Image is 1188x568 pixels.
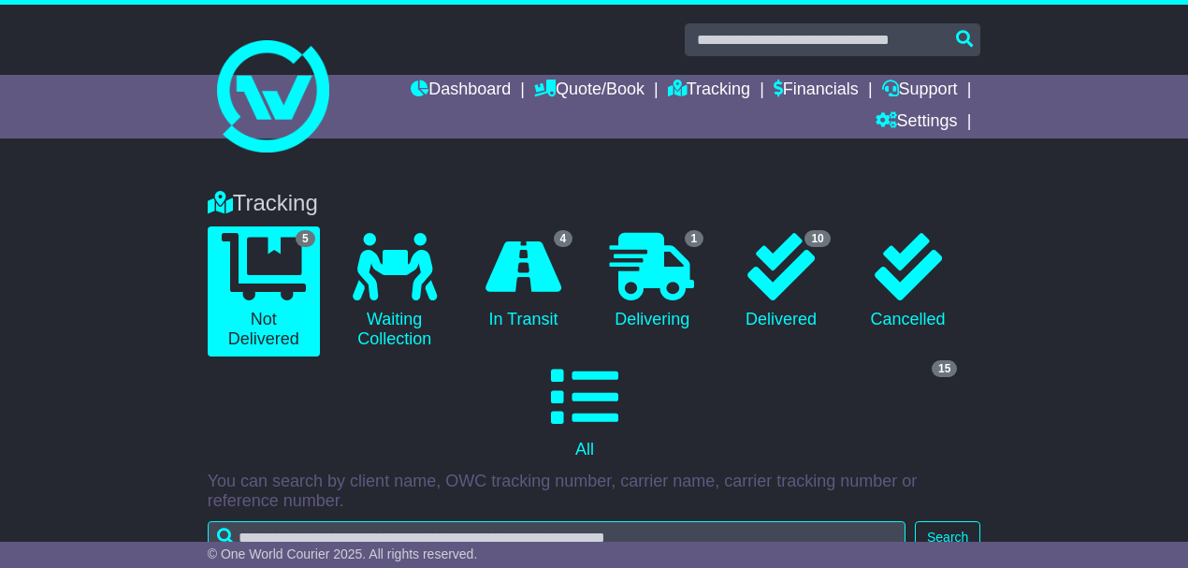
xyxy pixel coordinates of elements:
span: 4 [554,230,573,247]
a: Support [882,75,958,107]
a: 15 All [208,357,963,467]
div: Tracking [198,190,991,217]
a: 10 Delivered [727,226,835,337]
a: Quote/Book [534,75,645,107]
a: Tracking [668,75,750,107]
span: © One World Courier 2025. All rights reserved. [208,546,478,561]
a: Financials [774,75,859,107]
a: 1 Delivering [596,226,708,337]
span: 5 [296,230,315,247]
a: Waiting Collection [339,226,451,357]
span: 10 [804,230,830,247]
button: Search [915,521,980,554]
a: Cancelled [854,226,963,337]
span: 1 [685,230,704,247]
a: 4 In Transit [470,226,578,337]
p: You can search by client name, OWC tracking number, carrier name, carrier tracking number or refe... [208,472,981,512]
a: Settings [876,107,958,138]
a: 5 Not Delivered [208,226,320,357]
span: 15 [932,360,957,377]
a: Dashboard [411,75,511,107]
